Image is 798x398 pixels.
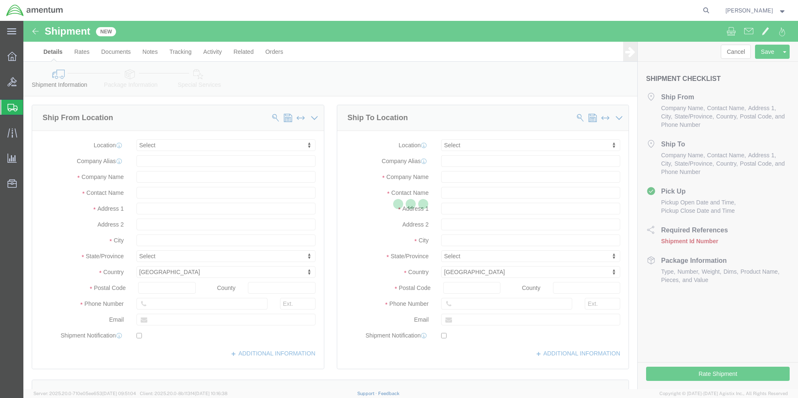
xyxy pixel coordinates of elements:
img: logo [6,4,63,17]
span: Server: 2025.20.0-710e05ee653 [33,391,136,396]
span: Client: 2025.20.0-8b113f4 [140,391,227,396]
a: Support [357,391,378,396]
span: [DATE] 10:16:38 [195,391,227,396]
button: [PERSON_NAME] [725,5,787,15]
span: Valentin Ortega [725,6,773,15]
span: [DATE] 09:51:04 [102,391,136,396]
a: Feedback [378,391,399,396]
span: Copyright © [DATE]-[DATE] Agistix Inc., All Rights Reserved [659,390,788,397]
